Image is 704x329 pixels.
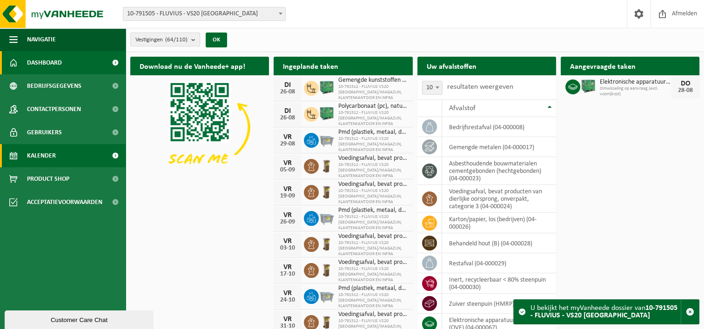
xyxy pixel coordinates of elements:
[278,159,297,167] div: VR
[165,37,188,43] count: (64/110)
[278,133,297,141] div: VR
[676,80,695,87] div: DO
[278,89,297,95] div: 26-08
[206,33,227,47] button: OK
[442,185,556,213] td: voedingsafval, bevat producten van dierlijke oorsprong, onverpakt, categorie 3 (04-000024)
[27,144,56,167] span: Kalender
[530,304,677,319] strong: 10-791505 - FLUVIUS - VS20 [GEOGRAPHIC_DATA]
[27,74,81,98] span: Bedrijfsgegevens
[27,167,69,191] span: Product Shop
[600,86,671,97] span: Omwisseling op aanvraag (excl. voorrijkost)
[676,87,695,94] div: 28-08
[27,28,56,51] span: Navigatie
[442,253,556,273] td: restafval (04-000029)
[274,57,348,75] h2: Ingeplande taken
[278,237,297,245] div: VR
[278,107,297,115] div: DI
[338,214,408,231] span: 10-791512 - FLUVIUS VS20 [GEOGRAPHIC_DATA]/MAGAZIJN, KLANTENKANTOOR EN INFRA
[580,78,596,94] img: PB-HB-1400-HPE-GN-01
[123,7,285,20] span: 10-791505 - FLUVIUS - VS20 ANTWERPEN
[278,115,297,121] div: 26-08
[338,181,408,188] span: Voedingsafval, bevat producten van dierlijke oorsprong, onverpakt, categorie 3
[278,81,297,89] div: DI
[278,193,297,199] div: 19-09
[442,213,556,233] td: karton/papier, los (bedrijven) (04-000026)
[338,162,408,179] span: 10-791512 - FLUVIUS VS20 [GEOGRAPHIC_DATA]/MAGAZIJN, KLANTENKANTOOR EN INFRA
[5,309,155,329] iframe: chat widget
[442,233,556,253] td: behandeld hout (B) (04-000028)
[422,81,443,95] span: 10
[278,245,297,251] div: 03-10
[278,263,297,271] div: VR
[130,75,269,179] img: Download de VHEPlus App
[422,81,442,94] span: 10
[442,157,556,185] td: asbesthoudende bouwmaterialen cementgebonden (hechtgebonden) (04-000023)
[319,262,335,277] img: WB-0140-HPE-BN-01
[278,167,297,173] div: 05-09
[338,110,408,127] span: 10-791512 - FLUVIUS VS20 [GEOGRAPHIC_DATA]/MAGAZIJN, KLANTENKANTOOR EN INFRA
[278,211,297,219] div: VR
[338,233,408,240] span: Voedingsafval, bevat producten van dierlijke oorsprong, onverpakt, categorie 3
[130,33,200,46] button: Vestigingen(64/110)
[278,141,297,147] div: 29-08
[338,129,408,136] span: Pmd (plastiek, metaal, drankkartons) (bedrijven)
[442,273,556,294] td: inert, recycleerbaar < 80% steenpuin (04-000030)
[338,240,408,257] span: 10-791512 - FLUVIUS VS20 [GEOGRAPHIC_DATA]/MAGAZIJN, KLANTENKANTOOR EN INFRA
[130,57,255,75] h2: Download nu de Vanheede+ app!
[442,294,556,314] td: zuiver steenpuin (HMRP) (04-000054)
[561,57,645,75] h2: Aangevraagde taken
[319,236,335,251] img: WB-0140-HPE-BN-01
[278,316,297,323] div: VR
[278,219,297,225] div: 26-09
[319,184,335,199] img: WB-0140-HPE-BN-01
[135,33,188,47] span: Vestigingen
[600,79,671,86] span: Elektronische apparatuur - overige (ove)
[338,103,408,110] span: Polycarbonaat (pc), naturel
[338,259,408,266] span: Voedingsafval, bevat producten van dierlijke oorsprong, onverpakt, categorie 3
[338,292,408,309] span: 10-791512 - FLUVIUS VS20 [GEOGRAPHIC_DATA]/MAGAZIJN, KLANTENKANTOOR EN INFRA
[447,83,513,91] label: resultaten weergeven
[27,121,62,144] span: Gebruikers
[319,158,335,173] img: WB-0140-HPE-BN-01
[338,285,408,292] span: Pmd (plastiek, metaal, drankkartons) (bedrijven)
[278,290,297,297] div: VR
[319,79,335,95] img: PB-HB-1400-HPE-GN-01
[27,191,102,214] span: Acceptatievoorwaarden
[338,136,408,153] span: 10-791512 - FLUVIUS VS20 [GEOGRAPHIC_DATA]/MAGAZIJN, KLANTENKANTOOR EN INFRA
[338,155,408,162] span: Voedingsafval, bevat producten van dierlijke oorsprong, onverpakt, categorie 3
[442,137,556,157] td: gemengde metalen (04-000017)
[442,117,556,137] td: bedrijfsrestafval (04-000008)
[278,271,297,277] div: 17-10
[278,297,297,303] div: 24-10
[530,300,681,324] div: U bekijkt het myVanheede dossier van
[338,84,408,101] span: 10-791512 - FLUVIUS VS20 [GEOGRAPHIC_DATA]/MAGAZIJN, KLANTENKANTOOR EN INFRA
[338,311,408,318] span: Voedingsafval, bevat producten van dierlijke oorsprong, onverpakt, categorie 3
[417,57,486,75] h2: Uw afvalstoffen
[319,105,335,121] img: PB-HB-1400-HPE-GN-01
[338,77,408,84] span: Gemengde kunststoffen (niet-recycleerbaar), exclusief pvc
[319,210,335,225] img: WB-2500-GAL-GY-01
[27,51,62,74] span: Dashboard
[338,266,408,283] span: 10-791512 - FLUVIUS VS20 [GEOGRAPHIC_DATA]/MAGAZIJN, KLANTENKANTOOR EN INFRA
[449,105,476,112] span: Afvalstof
[278,185,297,193] div: VR
[27,98,81,121] span: Contactpersonen
[319,288,335,303] img: WB-2500-GAL-GY-01
[338,207,408,214] span: Pmd (plastiek, metaal, drankkartons) (bedrijven)
[123,7,286,21] span: 10-791505 - FLUVIUS - VS20 ANTWERPEN
[319,132,335,147] img: WB-2500-GAL-GY-01
[338,188,408,205] span: 10-791512 - FLUVIUS VS20 [GEOGRAPHIC_DATA]/MAGAZIJN, KLANTENKANTOOR EN INFRA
